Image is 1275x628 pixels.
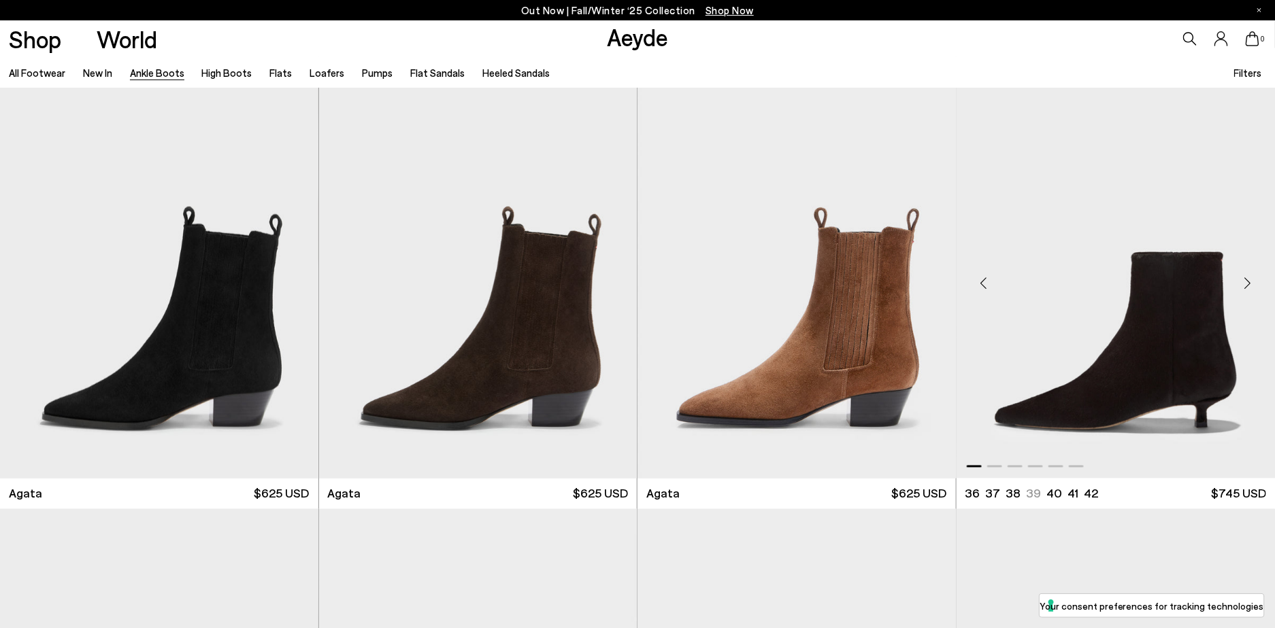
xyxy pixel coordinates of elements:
a: Heeled Sandals [482,67,550,79]
span: Agata [9,485,42,502]
span: Filters [1234,67,1262,79]
a: All Footwear [9,67,65,79]
a: High Boots [202,67,252,79]
a: Shop [9,27,61,51]
div: Previous slide [963,264,1004,304]
label: Your consent preferences for tracking technologies [1040,599,1264,613]
a: Flats [269,67,292,79]
a: Ankle Boots [130,67,184,79]
p: Out Now | Fall/Winter ‘25 Collection [521,2,754,19]
a: Next slide Previous slide [319,79,637,478]
a: Flat Sandals [410,67,465,79]
a: World [97,27,157,51]
span: Navigate to /collections/new-in [706,4,754,16]
span: 0 [1259,35,1266,43]
a: Pumps [362,67,393,79]
li: 36 [965,485,980,502]
li: 40 [1046,485,1062,502]
ul: variant [965,485,1094,502]
a: 0 [1246,31,1259,46]
img: Agata Suede Ankle Boots [637,79,956,478]
span: $625 USD [573,485,628,502]
span: $625 USD [254,485,310,502]
span: $625 USD [892,485,947,502]
span: $745 USD [1211,485,1266,502]
a: Agata $625 USD [319,478,637,509]
div: 1 / 6 [319,79,637,478]
a: Agata $625 USD [637,478,956,509]
div: Next slide [1227,264,1268,304]
a: New In [83,67,112,79]
li: 37 [985,485,1000,502]
li: 42 [1084,485,1098,502]
a: Loafers [310,67,344,79]
li: 41 [1067,485,1078,502]
div: 1 / 6 [637,79,956,478]
li: 38 [1006,485,1021,502]
a: Aeyde [607,22,668,51]
span: Agata [327,485,361,502]
a: Next slide Previous slide [637,79,956,478]
span: Agata [646,485,680,502]
button: Your consent preferences for tracking technologies [1040,594,1264,617]
img: Agata Suede Ankle Boots [319,79,637,478]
